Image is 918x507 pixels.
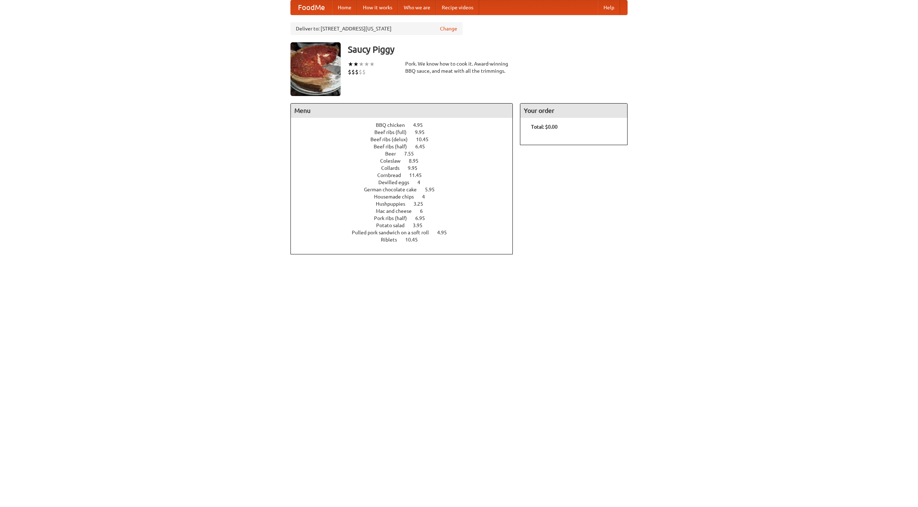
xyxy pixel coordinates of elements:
span: 6.45 [415,144,432,149]
span: 5.95 [425,187,442,192]
a: Recipe videos [436,0,479,15]
span: 4 [417,180,427,185]
h3: Saucy Piggy [348,42,628,57]
span: Beer [385,151,403,157]
span: Pork ribs (half) [374,215,414,221]
li: ★ [364,60,369,68]
span: Beef ribs (half) [374,144,414,149]
h4: Menu [291,104,512,118]
a: Beef ribs (delux) 10.45 [370,137,442,142]
span: Hushpuppies [376,201,412,207]
a: Change [440,25,457,32]
a: Coleslaw 8.95 [380,158,432,164]
span: Cornbread [377,172,408,178]
h4: Your order [520,104,627,118]
span: Collards [381,165,407,171]
a: German chocolate cake 5.95 [364,187,448,192]
div: Deliver to: [STREET_ADDRESS][US_STATE] [290,22,463,35]
img: angular.jpg [290,42,341,96]
span: 10.45 [405,237,425,243]
div: Pork. We know how to cook it. Award-winning BBQ sauce, and meat with all the trimmings. [405,60,513,75]
a: Help [598,0,620,15]
a: Pulled pork sandwich on a soft roll 4.95 [352,230,460,235]
span: 8.95 [409,158,426,164]
a: Cornbread 11.45 [377,172,435,178]
span: 6.95 [415,215,432,221]
a: Pork ribs (half) 6.95 [374,215,438,221]
a: Riblets 10.45 [381,237,431,243]
span: 3.95 [413,223,430,228]
span: Beef ribs (full) [374,129,414,135]
li: $ [362,68,366,76]
a: Mac and cheese 6 [376,208,436,214]
a: Home [332,0,357,15]
span: 9.95 [408,165,425,171]
li: ★ [359,60,364,68]
span: 4 [422,194,432,200]
a: Beef ribs (half) 6.45 [374,144,438,149]
a: Devilled eggs 4 [378,180,434,185]
li: ★ [353,60,359,68]
a: Beer 7.55 [385,151,427,157]
b: Total: $0.00 [531,124,558,130]
span: Potato salad [376,223,412,228]
li: $ [348,68,351,76]
span: Devilled eggs [378,180,416,185]
span: Coleslaw [380,158,408,164]
span: Beef ribs (delux) [370,137,415,142]
li: $ [355,68,359,76]
span: German chocolate cake [364,187,424,192]
span: 4.95 [437,230,454,235]
span: 9.95 [415,129,432,135]
a: Who we are [398,0,436,15]
span: 11.45 [409,172,429,178]
span: Mac and cheese [376,208,419,214]
a: Collards 9.95 [381,165,431,171]
li: ★ [369,60,375,68]
a: Potato salad 3.95 [376,223,436,228]
a: Housemade chips 4 [374,194,438,200]
a: BBQ chicken 4.95 [376,122,436,128]
span: 7.55 [404,151,421,157]
li: ★ [348,60,353,68]
a: Hushpuppies 3.25 [376,201,436,207]
li: $ [351,68,355,76]
a: How it works [357,0,398,15]
span: Housemade chips [374,194,421,200]
span: Pulled pork sandwich on a soft roll [352,230,436,235]
span: BBQ chicken [376,122,412,128]
span: 6 [420,208,430,214]
span: 10.45 [416,137,436,142]
span: Riblets [381,237,404,243]
li: $ [359,68,362,76]
span: 3.25 [413,201,430,207]
a: FoodMe [291,0,332,15]
a: Beef ribs (full) 9.95 [374,129,438,135]
span: 4.95 [413,122,430,128]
